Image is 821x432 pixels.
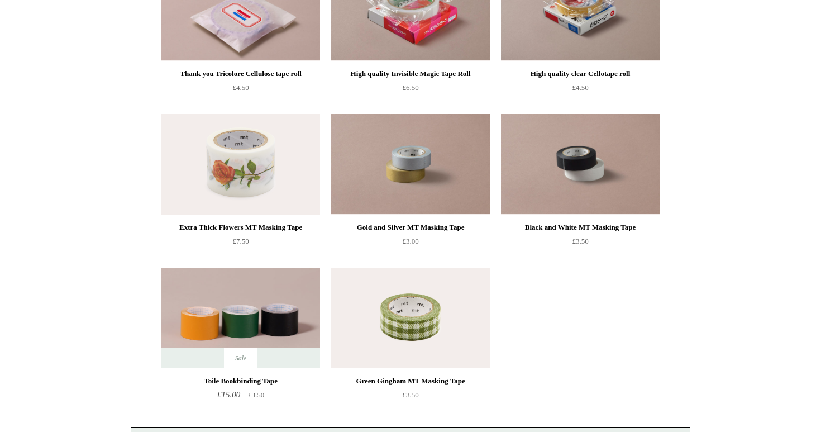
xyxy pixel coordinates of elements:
[161,114,320,215] a: Extra Thick Flowers MT Masking Tape Extra Thick Flowers MT Masking Tape
[501,114,660,215] img: Black and White MT Masking Tape
[334,67,487,80] div: High quality Invisible Magic Tape Roll
[331,221,490,267] a: Gold and Silver MT Masking Tape £3.00
[164,221,317,234] div: Extra Thick Flowers MT Masking Tape
[402,237,418,245] span: £3.00
[501,67,660,113] a: High quality clear Cellotape roll £4.50
[161,67,320,113] a: Thank you Tricolore Cellulose tape roll £4.50
[572,237,588,245] span: £3.50
[161,374,320,420] a: Toile Bookbinding Tape £15.00 £3.50
[572,83,588,92] span: £4.50
[164,374,317,388] div: Toile Bookbinding Tape
[248,391,264,399] span: £3.50
[217,390,240,399] span: £15.00
[161,268,320,368] img: Toile Bookbinding Tape
[504,221,657,234] div: Black and White MT Masking Tape
[232,83,249,92] span: £4.50
[504,67,657,80] div: High quality clear Cellotape roll
[224,348,258,368] span: Sale
[331,268,490,368] img: Green Gingham MT Masking Tape
[331,114,490,215] a: Gold and Silver MT Masking Tape Gold and Silver MT Masking Tape
[331,114,490,215] img: Gold and Silver MT Masking Tape
[334,221,487,234] div: Gold and Silver MT Masking Tape
[331,67,490,113] a: High quality Invisible Magic Tape Roll £6.50
[161,221,320,267] a: Extra Thick Flowers MT Masking Tape £7.50
[501,221,660,267] a: Black and White MT Masking Tape £3.50
[331,268,490,368] a: Green Gingham MT Masking Tape Green Gingham MT Masking Tape
[331,374,490,420] a: Green Gingham MT Masking Tape £3.50
[164,67,317,80] div: Thank you Tricolore Cellulose tape roll
[232,237,249,245] span: £7.50
[334,374,487,388] div: Green Gingham MT Masking Tape
[501,114,660,215] a: Black and White MT Masking Tape Black and White MT Masking Tape
[402,83,418,92] span: £6.50
[161,114,320,215] img: Extra Thick Flowers MT Masking Tape
[402,391,418,399] span: £3.50
[161,268,320,368] a: Toile Bookbinding Tape Toile Bookbinding Tape Sale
